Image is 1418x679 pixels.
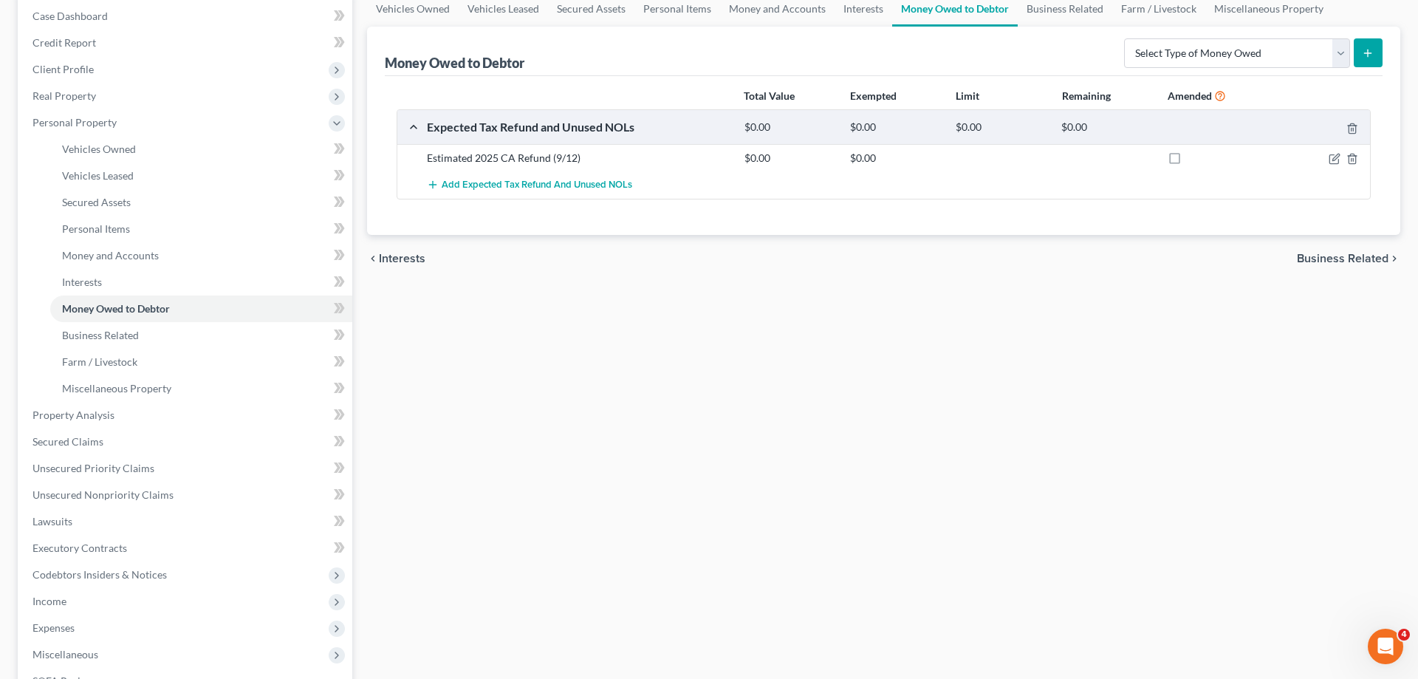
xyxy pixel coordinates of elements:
span: Unsecured Priority Claims [32,462,154,474]
iframe: Intercom live chat [1368,629,1403,664]
span: Client Profile [32,63,94,75]
a: Money and Accounts [50,242,352,269]
div: $0.00 [843,120,948,134]
a: Executory Contracts [21,535,352,562]
span: Add Expected Tax Refund and Unused NOLs [442,180,632,191]
span: Codebtors Insiders & Notices [32,568,167,581]
span: Interests [62,276,102,288]
span: Business Related [62,329,139,341]
a: Money Owed to Debtor [50,296,352,322]
button: chevron_left Interests [367,253,425,265]
a: Vehicles Owned [50,136,352,163]
div: $0.00 [737,151,843,166]
a: Business Related [50,322,352,349]
div: Money Owed to Debtor [385,54,527,72]
div: $0.00 [1054,120,1160,134]
div: $0.00 [843,151,948,166]
a: Interests [50,269,352,296]
a: Unsecured Nonpriority Claims [21,482,352,508]
a: Vehicles Leased [50,163,352,189]
a: Credit Report [21,30,352,56]
a: Miscellaneous Property [50,375,352,402]
strong: Exempted [850,89,897,102]
span: Expenses [32,621,75,634]
span: Vehicles Owned [62,143,136,155]
span: Personal Property [32,116,117,129]
strong: Limit [956,89,979,102]
span: Miscellaneous [32,648,98,661]
span: Unsecured Nonpriority Claims [32,488,174,501]
a: Personal Items [50,216,352,242]
span: 4 [1398,629,1410,641]
a: Secured Claims [21,429,352,455]
div: $0.00 [948,120,1054,134]
button: Add Expected Tax Refund and Unused NOLs [427,171,632,199]
a: Case Dashboard [21,3,352,30]
span: Farm / Livestock [62,355,137,368]
div: $0.00 [737,120,843,134]
span: Business Related [1297,253,1388,265]
div: Expected Tax Refund and Unused NOLs [419,119,737,134]
span: Miscellaneous Property [62,382,171,395]
span: Vehicles Leased [62,169,134,182]
span: Executory Contracts [32,542,127,554]
span: Secured Claims [32,435,103,448]
button: Business Related chevron_right [1297,253,1400,265]
span: Case Dashboard [32,10,108,22]
a: Lawsuits [21,508,352,535]
span: Money Owed to Debtor [62,302,170,315]
span: Money and Accounts [62,249,159,262]
strong: Amended [1168,89,1212,102]
i: chevron_right [1388,253,1400,265]
a: Property Analysis [21,402,352,429]
span: Real Property [32,89,96,102]
span: Secured Assets [62,196,131,208]
strong: Remaining [1062,89,1111,102]
span: Credit Report [32,36,96,49]
a: Secured Assets [50,189,352,216]
i: chevron_left [367,253,379,265]
a: Farm / Livestock [50,349,352,375]
span: Lawsuits [32,515,72,528]
span: Property Analysis [32,409,114,421]
span: Personal Items [62,222,130,235]
span: Interests [379,253,425,265]
span: Income [32,595,66,607]
a: Unsecured Priority Claims [21,455,352,482]
div: Estimated 2025 CA Refund (9/12) [419,151,737,166]
strong: Total Value [744,89,795,102]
